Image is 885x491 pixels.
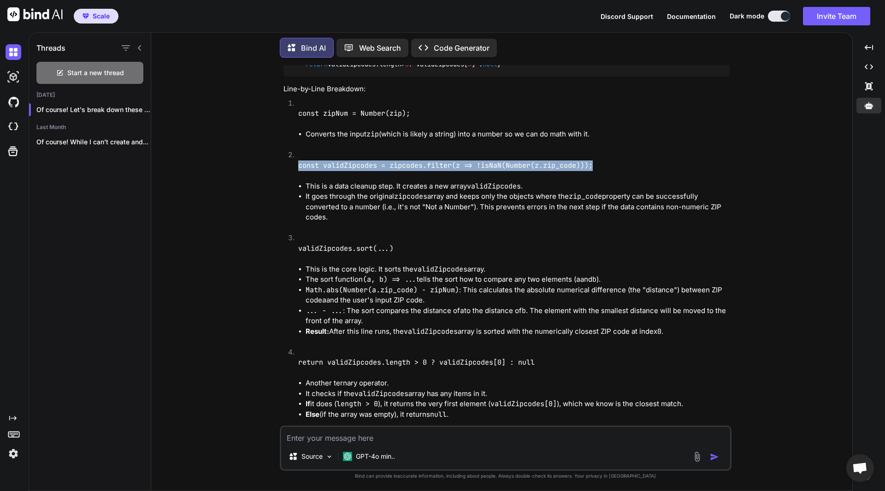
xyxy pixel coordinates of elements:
button: Discord Support [601,12,653,21]
code: validZipcodes.sort(...) [298,244,394,253]
code: 0 [657,327,661,336]
span: length [379,60,401,69]
code: Math.abs(Number(a.zip_code) - zipNum) [306,285,459,295]
span: Scale [93,12,110,21]
code: a [322,296,326,305]
p: Code Generator [434,42,490,53]
code: null [430,410,447,419]
li: It checks if the array has any items in it. [306,389,730,399]
span: 0 [468,60,472,69]
span: Start a new thread [67,68,124,77]
img: githubDark [6,94,21,110]
p: Of course! While I can't create and... [36,137,151,147]
li: : This calculates the absolute numerical difference (the "distance") between ZIP code and the use... [306,285,730,306]
img: settings [6,446,21,461]
code: a [576,275,580,284]
code: const zipNum = Number(zip); [298,109,410,118]
p: Bind can provide inaccurate information, including about people. Always double-check its answers.... [280,473,732,479]
h4: Line-by-Line Breakdown: [283,84,730,95]
img: darkChat [6,44,21,60]
li: The sort function tells the sort how to compare any two elements ( and ). [306,274,730,285]
code: b [592,275,596,284]
p: Source [301,452,323,461]
img: GPT-4o mini [343,452,352,461]
h2: [DATE] [29,91,151,99]
code: zip [366,130,379,139]
p: GPT-4o min.. [356,452,395,461]
span: Discord Support [601,12,653,20]
li: It goes through the original array and keeps only the objects where the property can be successfu... [306,191,730,223]
code: validZipcodes [413,265,467,274]
code: (a, b) => ... [363,275,417,284]
code: b [522,306,526,315]
code: validZipcodes[0] [490,399,557,408]
li: : The sort compares the distance of to the distance of . The element with the smallest distance w... [306,306,730,326]
img: darkAi-studio [6,69,21,85]
img: Bind AI [7,7,63,21]
li: Converts the input (which is likely a string) into a number so we can do math with it. [306,129,730,140]
img: attachment [692,451,702,462]
h2: Last Month [29,124,151,131]
li: This is a data cleanup step. It creates a new array . [306,181,730,192]
div: Open chat [846,454,874,482]
h1: Threads [36,42,65,53]
li: (if the array was empty), it returns . [306,409,730,420]
code: ... - ... [306,306,343,315]
strong: Result: [306,327,329,336]
code: length > 0 [336,399,378,408]
img: cloudideIcon [6,119,21,135]
strong: If [306,399,310,408]
li: This is the core logic. It sorts the array. [306,264,730,275]
li: After this line runs, the array is sorted with the numerically closest ZIP code at index . [306,326,730,337]
li: Another ternary operator. [306,378,730,389]
button: Invite Team [803,7,870,25]
button: Documentation [667,12,716,21]
code: return validZipcodes.length > 0 ? validZipcodes[0] : null [298,358,535,367]
img: icon [710,452,719,461]
span: return [306,60,328,69]
p: Web Search [359,42,401,53]
img: Pick Models [325,453,333,461]
p: Of course! Let's break down these two... [36,105,151,114]
code: zip_code [569,192,602,201]
code: validZipcodes [354,389,408,398]
button: premiumScale [74,9,118,24]
li: it does ( ), it returns the very first element ( ), which we know is the closest match. [306,399,730,409]
span: null [483,60,497,69]
p: Bind AI [301,42,326,53]
code: zipcodes [394,192,427,201]
code: validZipcodes [404,327,458,336]
span: 0 [405,60,409,69]
img: premium [83,13,89,19]
span: Documentation [667,12,716,20]
code: const validZipcodes = zipcodes.filter(z => !isNaN(Number(z.zip_code))); [298,161,593,170]
span: Dark mode [730,12,764,21]
code: validZipcodes [467,182,521,191]
code: a [460,306,464,315]
strong: Else [306,410,319,419]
